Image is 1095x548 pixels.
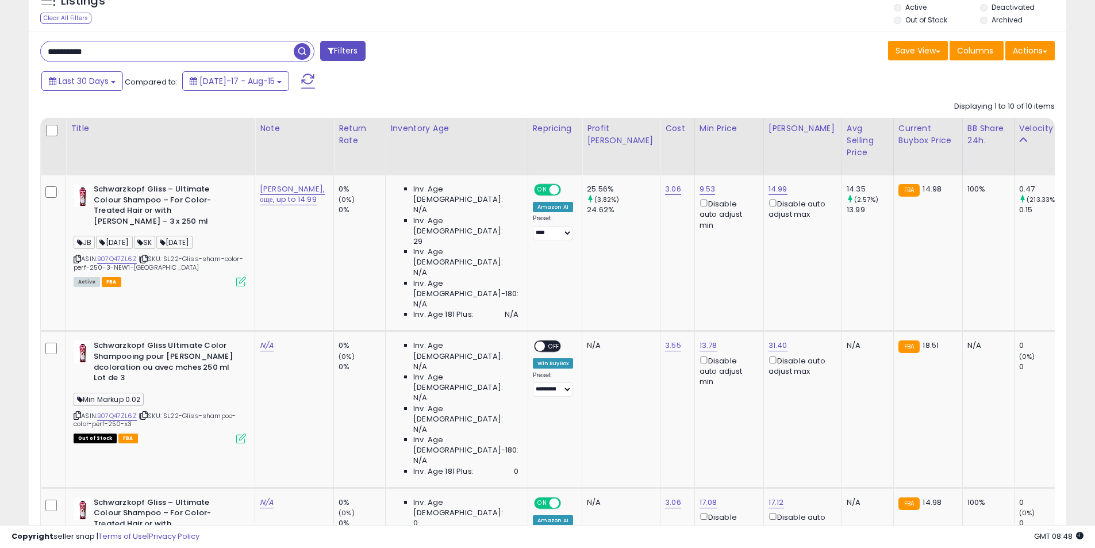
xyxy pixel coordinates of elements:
div: [PERSON_NAME] [769,122,837,135]
div: Current Buybox Price [898,122,958,147]
span: Inv. Age [DEMOGRAPHIC_DATA]: [413,247,518,267]
div: 25.56% [587,184,660,194]
span: Inv. Age [DEMOGRAPHIC_DATA]-180: [413,278,518,299]
div: Cost [665,122,690,135]
img: 31qNUnMJc3L._SL40_.jpg [74,184,91,207]
span: N/A [413,299,427,309]
div: N/A [587,340,651,351]
div: 0% [339,340,385,351]
a: 3.06 [665,497,681,508]
div: N/A [587,497,651,508]
span: SK [134,236,155,249]
a: 14.99 [769,183,787,195]
img: 31qNUnMJc3L._SL40_.jpg [74,340,91,363]
span: 0 [514,466,518,477]
strong: Copyright [11,531,53,542]
div: 0% [339,497,385,508]
div: Displaying 1 to 10 of 10 items [954,101,1055,112]
label: Out of Stock [905,15,947,25]
span: N/A [505,309,518,320]
span: All listings that are currently out of stock and unavailable for purchase on Amazon [74,434,117,443]
small: (213.33%) [1027,195,1058,204]
span: N/A [413,267,427,278]
small: FBA [898,497,920,510]
span: All listings currently available for purchase on Amazon [74,277,100,287]
div: Preset: [533,214,574,240]
div: 14.35 [847,184,893,194]
a: 17.12 [769,497,784,508]
button: Actions [1005,41,1055,60]
div: Profit [PERSON_NAME] [587,122,655,147]
div: Note [260,122,329,135]
div: 0% [339,184,385,194]
a: 3.55 [665,340,681,351]
span: FBA [118,434,138,443]
div: N/A [847,340,885,351]
div: Min Price [700,122,759,135]
small: FBA [898,184,920,197]
div: Avg Selling Price [847,122,889,159]
img: 31qNUnMJc3L._SL40_.jpg [74,497,91,520]
span: 14.98 [923,183,942,194]
span: FBA [102,277,121,287]
a: [PERSON_NAME], още, up to 14.99 [260,183,325,205]
small: (0%) [1019,508,1035,518]
span: Inv. Age [DEMOGRAPHIC_DATA]: [413,404,518,424]
a: 17.08 [700,497,717,508]
div: Disable auto adjust min [700,511,755,544]
b: Schwarzkopf Gliss – Ultimate Colour Shampoo – For Color-Treated Hair or with [PERSON_NAME] – 3 x ... [94,497,233,543]
div: Win BuyBox [533,358,574,369]
span: N/A [413,455,427,466]
span: N/A [413,393,427,403]
div: ASIN: [74,340,246,442]
div: Amazon AI [533,202,573,212]
span: Min Markup 0.02 [74,393,144,406]
span: Inv. Age [DEMOGRAPHIC_DATA]: [413,497,518,518]
div: Clear All Filters [40,13,91,24]
div: Disable auto adjust max [769,197,833,220]
div: Disable auto adjust max [769,511,833,533]
div: 0.15 [1019,205,1066,215]
div: 100% [967,497,1005,508]
span: | SKU: SL22-Gliss-shampoo-color-perf-250-x3 [74,411,236,428]
div: 13.99 [847,205,893,215]
span: [DATE]-17 - Aug-15 [199,75,275,87]
span: OFF [559,185,577,195]
span: N/A [413,424,427,435]
div: Velocity [1019,122,1061,135]
span: 29 [413,236,422,247]
span: 14.98 [923,497,942,508]
div: 0% [339,362,385,372]
div: Disable auto adjust min [700,354,755,388]
span: ON [535,185,550,195]
span: 18.51 [923,340,939,351]
span: N/A [413,205,427,215]
span: OFF [559,498,577,508]
label: Active [905,2,927,12]
b: Schwarzkopf Gliss – Ultimate Colour Shampoo – For Color-Treated Hair or with [PERSON_NAME] – 3 x ... [94,184,233,229]
span: OFF [545,342,563,351]
div: Repricing [533,122,578,135]
div: 0 [1019,497,1066,508]
div: N/A [967,340,1005,351]
small: FBA [898,340,920,353]
a: B07Q47ZL6Z [97,254,137,264]
button: [DATE]-17 - Aug-15 [182,71,289,91]
span: [DATE] [96,236,132,249]
b: Schwarzkopf Gliss Ultimate Color Shampooing pour [PERSON_NAME] dcoloration ou avec mches 250 ml L... [94,340,233,386]
div: ASIN: [74,184,246,285]
button: Columns [950,41,1004,60]
button: Filters [320,41,365,61]
a: 3.06 [665,183,681,195]
span: Inv. Age [DEMOGRAPHIC_DATA]: [413,372,518,393]
span: Inv. Age [DEMOGRAPHIC_DATA]: [413,184,518,205]
a: 9.53 [700,183,716,195]
small: (0%) [339,508,355,518]
label: Deactivated [992,2,1035,12]
a: Terms of Use [98,531,147,542]
a: 31.40 [769,340,787,351]
a: N/A [260,497,274,508]
span: Inv. Age [DEMOGRAPHIC_DATA]-180: [413,435,518,455]
small: (2.57%) [854,195,878,204]
div: BB Share 24h. [967,122,1009,147]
